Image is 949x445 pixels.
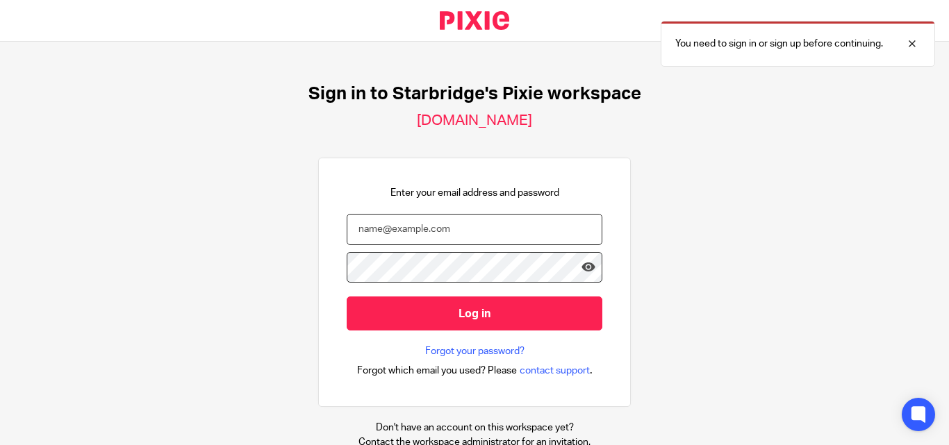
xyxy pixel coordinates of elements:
[357,364,517,378] span: Forgot which email you used? Please
[347,296,602,330] input: Log in
[357,362,593,378] div: .
[425,344,525,358] a: Forgot your password?
[390,186,559,200] p: Enter your email address and password
[417,112,532,130] h2: [DOMAIN_NAME]
[347,214,602,245] input: name@example.com
[358,421,591,435] p: Don't have an account on this workspace yet?
[520,364,590,378] span: contact support
[308,83,641,105] h1: Sign in to Starbridge's Pixie workspace
[675,37,883,51] p: You need to sign in or sign up before continuing.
